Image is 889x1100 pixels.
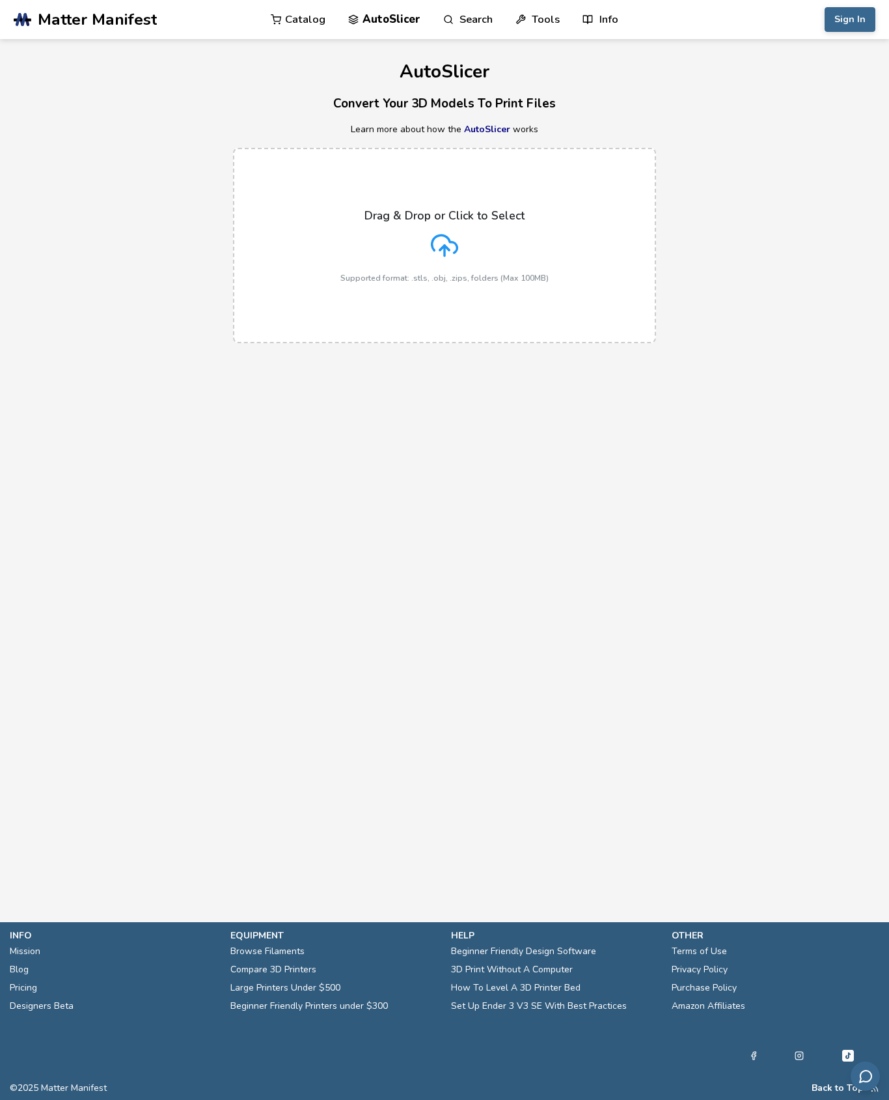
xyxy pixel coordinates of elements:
[230,942,305,961] a: Browse Filaments
[851,1062,880,1091] button: Send feedback via email
[464,123,510,135] a: AutoSlicer
[825,7,875,32] button: Sign In
[451,979,581,997] a: How To Level A 3D Printer Bed
[340,274,549,283] p: Supported format: .stls, .obj, .zips, folders (Max 100MB)
[870,1083,879,1093] a: RSS Feed
[451,942,596,961] a: Beginner Friendly Design Software
[10,961,29,979] a: Blog
[840,1048,856,1064] a: Tiktok
[364,209,525,222] p: Drag & Drop or Click to Select
[451,929,659,942] p: help
[10,1083,107,1093] span: © 2025 Matter Manifest
[672,961,728,979] a: Privacy Policy
[230,979,340,997] a: Large Printers Under $500
[10,979,37,997] a: Pricing
[672,929,879,942] p: other
[38,10,157,29] span: Matter Manifest
[230,929,438,942] p: equipment
[795,1048,804,1064] a: Instagram
[10,929,217,942] p: info
[812,1083,864,1093] button: Back to Top
[230,961,316,979] a: Compare 3D Printers
[451,961,573,979] a: 3D Print Without A Computer
[230,997,388,1015] a: Beginner Friendly Printers under $300
[10,997,74,1015] a: Designers Beta
[672,942,727,961] a: Terms of Use
[672,997,745,1015] a: Amazon Affiliates
[10,942,40,961] a: Mission
[451,997,627,1015] a: Set Up Ender 3 V3 SE With Best Practices
[749,1048,758,1064] a: Facebook
[672,979,737,997] a: Purchase Policy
